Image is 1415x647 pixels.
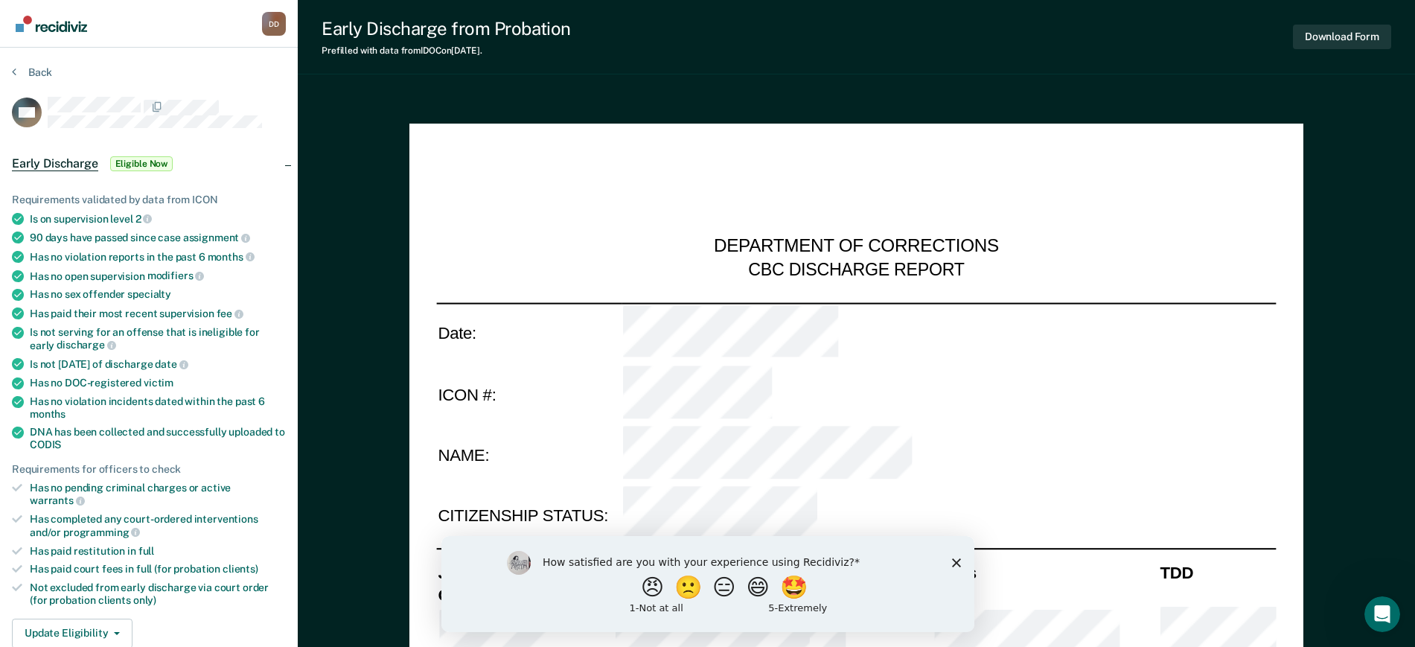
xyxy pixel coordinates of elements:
[30,377,286,389] div: Has no DOC-registered
[30,581,286,607] div: Not excluded from early discharge via court order (for probation clients
[30,395,286,421] div: Has no violation incidents dated within the past 6
[30,513,286,538] div: Has completed any court-ordered interventions and/or
[135,213,153,225] span: 2
[30,212,286,226] div: Is on supervision level
[30,426,286,451] div: DNA has been collected and successfully uploaded to
[147,270,205,281] span: modifiers
[30,482,286,507] div: Has no pending criminal charges or active
[223,563,258,575] span: clients)
[16,16,87,32] img: Recidiviz
[436,424,621,485] td: NAME:
[30,545,286,558] div: Has paid restitution in
[183,232,250,243] span: assignment
[1364,596,1400,632] iframe: Intercom live chat
[30,494,85,506] span: warrants
[441,536,974,632] iframe: Survey by Kim from Recidiviz
[12,463,286,476] div: Requirements for officers to check
[30,326,286,351] div: Is not serving for an offense that is ineligible for early
[30,270,286,283] div: Has no open supervision
[262,12,286,36] button: Profile dropdown button
[63,526,140,538] span: programming
[436,485,621,546] td: CITIZENSHIP STATUS:
[155,358,188,370] span: date
[30,307,286,320] div: Has paid their most recent supervision
[1293,25,1391,49] button: Download Form
[127,288,171,300] span: specialty
[932,562,1159,584] th: Class
[30,563,286,576] div: Has paid court fees in full (for probation
[30,288,286,301] div: Has no sex offender
[133,594,156,606] span: only)
[262,12,286,36] div: D D
[12,156,98,171] span: Early Discharge
[30,231,286,244] div: 90 days have passed since case
[322,18,571,39] div: Early Discharge from Probation
[30,250,286,264] div: Has no violation reports in the past 6
[30,357,286,371] div: Is not [DATE] of discharge
[748,258,964,281] div: CBC DISCHARGE REPORT
[714,235,999,259] div: DEPARTMENT OF CORRECTIONS
[30,408,66,420] span: months
[436,303,621,364] td: Date:
[208,251,255,263] span: months
[144,377,173,389] span: victim
[110,156,173,171] span: Eligible Now
[12,194,286,206] div: Requirements validated by data from ICON
[30,439,61,450] span: CODIS
[436,562,613,584] th: Jurisdiction
[1159,562,1277,584] th: TDD
[217,307,243,319] span: fee
[138,545,154,557] span: full
[436,584,613,605] th: Offense Description
[12,66,52,79] button: Back
[57,339,116,351] span: discharge
[436,364,621,424] td: ICON #:
[322,45,571,56] div: Prefilled with data from IDOC on [DATE] .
